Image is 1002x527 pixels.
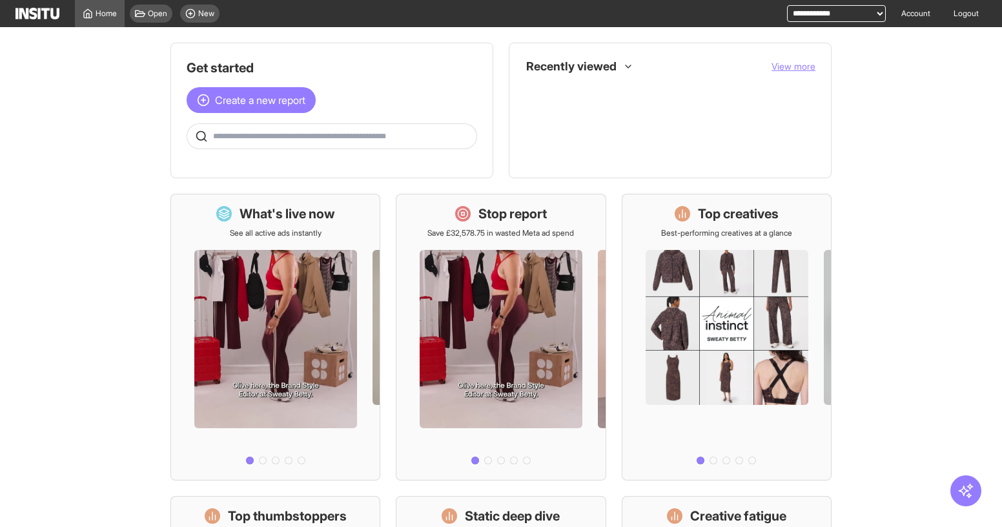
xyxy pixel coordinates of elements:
[198,8,214,19] span: New
[228,507,347,525] h1: Top thumbstoppers
[698,205,779,223] h1: Top creatives
[772,60,815,73] button: View more
[230,228,322,238] p: See all active ads instantly
[465,507,560,525] h1: Static deep dive
[148,8,167,19] span: Open
[427,228,574,238] p: Save £32,578.75 in wasted Meta ad spend
[478,205,547,223] h1: Stop report
[661,228,792,238] p: Best-performing creatives at a glance
[396,194,606,480] a: Stop reportSave £32,578.75 in wasted Meta ad spend
[96,8,117,19] span: Home
[15,8,59,19] img: Logo
[187,87,316,113] button: Create a new report
[187,59,477,77] h1: Get started
[170,194,380,480] a: What's live nowSee all active ads instantly
[622,194,832,480] a: Top creativesBest-performing creatives at a glance
[772,61,815,72] span: View more
[215,92,305,108] span: Create a new report
[240,205,335,223] h1: What's live now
